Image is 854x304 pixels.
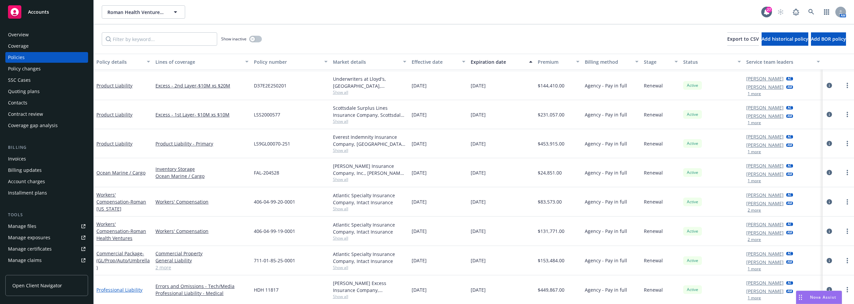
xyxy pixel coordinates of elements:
[333,265,406,270] span: Show all
[155,111,249,118] a: Excess - 1st Layer- $10M xs $10M
[333,118,406,124] span: Show all
[254,58,320,65] div: Policy number
[254,228,295,235] span: 406-04-99-19-0001
[805,5,818,19] a: Search
[471,228,486,235] span: [DATE]
[96,287,142,293] a: Professional Liability
[686,287,699,293] span: Active
[746,259,784,266] a: [PERSON_NAME]
[644,82,663,89] span: Renewal
[155,198,249,205] a: Workers' Compensation
[746,171,784,178] a: [PERSON_NAME]
[254,169,279,176] span: FAL-204528
[644,140,663,147] span: Renewal
[471,58,525,65] div: Expiration date
[412,82,427,89] span: [DATE]
[746,192,784,199] a: [PERSON_NAME]
[5,176,88,187] a: Account charges
[471,257,486,264] span: [DATE]
[644,58,671,65] div: Stage
[748,92,761,96] button: 1 more
[5,232,88,243] span: Manage exposures
[8,255,42,266] div: Manage claims
[5,41,88,51] a: Coverage
[811,36,846,42] span: Add BOR policy
[748,267,761,271] button: 1 more
[251,54,330,70] button: Policy number
[538,257,564,264] span: $153,484.00
[412,169,427,176] span: [DATE]
[644,286,663,293] span: Renewal
[789,5,803,19] a: Report a Bug
[644,198,663,205] span: Renewal
[333,206,406,212] span: Show all
[155,257,249,264] a: General Liability
[746,288,784,295] a: [PERSON_NAME]
[254,286,279,293] span: HDH 11817
[686,228,699,234] span: Active
[843,110,851,118] a: more
[810,294,836,300] span: Nova Assist
[748,121,761,125] button: 1 more
[746,279,784,286] a: [PERSON_NAME]
[8,188,47,198] div: Installment plans
[333,58,399,65] div: Market details
[5,212,88,218] div: Tools
[825,286,833,294] a: circleInformation
[96,140,132,147] a: Product Liability
[333,235,406,241] span: Show all
[5,188,88,198] a: Installment plans
[5,3,88,21] a: Accounts
[155,228,249,235] a: Workers' Compensation
[102,32,217,46] input: Filter by keyword...
[746,112,784,119] a: [PERSON_NAME]
[471,286,486,293] span: [DATE]
[746,75,784,82] a: [PERSON_NAME]
[538,111,564,118] span: $231,057.00
[254,257,295,264] span: 711-01-85-25-0001
[766,7,772,13] div: 27
[5,63,88,74] a: Policy changes
[8,75,31,85] div: SSC Cases
[333,104,406,118] div: Scottsdale Surplus Lines Insurance Company, Scottsdale Insurance Company (Nationwide), Euclid Ins...
[96,250,150,271] a: Commercial Package
[825,110,833,118] a: circleInformation
[585,58,631,65] div: Billing method
[538,140,564,147] span: $453,915.00
[8,165,42,176] div: Billing updates
[585,257,627,264] span: Agency - Pay in full
[843,139,851,147] a: more
[644,257,663,264] span: Renewal
[762,32,808,46] button: Add historical policy
[254,140,290,147] span: LS9GL00070-251
[8,244,52,254] div: Manage certificates
[412,58,458,65] div: Effective date
[8,266,39,277] div: Manage BORs
[8,41,29,51] div: Coverage
[748,179,761,183] button: 1 more
[746,229,784,236] a: [PERSON_NAME]
[333,280,406,294] div: [PERSON_NAME] Excess Insurance Company, [PERSON_NAME] Insurance Group
[825,198,833,206] a: circleInformation
[5,154,88,164] a: Invoices
[155,283,249,290] a: Errors and Omissions - Tech/Media
[8,52,25,63] div: Policies
[686,140,699,146] span: Active
[843,286,851,294] a: more
[727,32,759,46] button: Export to CSV
[333,133,406,147] div: Everest Indemnity Insurance Company, [GEOGRAPHIC_DATA], 5 Star Specialty Programs (CRC Group), CR...
[686,82,699,88] span: Active
[796,291,842,304] button: Nova Assist
[825,227,833,235] a: circleInformation
[746,141,784,148] a: [PERSON_NAME]
[796,291,805,304] div: Drag to move
[412,257,427,264] span: [DATE]
[254,111,280,118] span: LSS2000577
[5,52,88,63] a: Policies
[96,58,143,65] div: Policy details
[585,82,627,89] span: Agency - Pay in full
[333,221,406,235] div: Atlantic Specialty Insurance Company, Intact Insurance
[471,82,486,89] span: [DATE]
[8,232,50,243] div: Manage exposures
[585,111,627,118] span: Agency - Pay in full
